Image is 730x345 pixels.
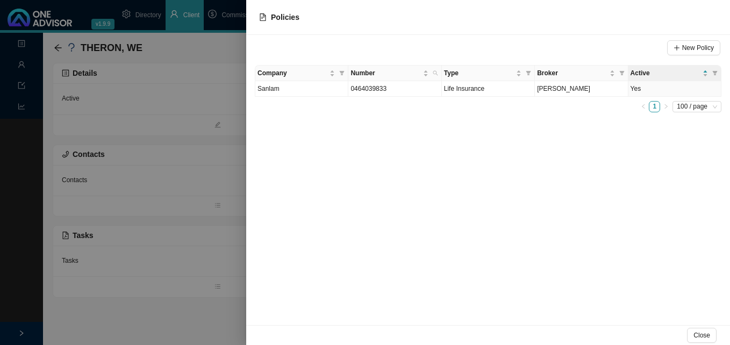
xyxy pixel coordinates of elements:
[674,45,680,51] span: plus
[526,70,531,76] span: filter
[672,101,721,112] div: Page Size
[537,68,607,78] span: Broker
[444,85,484,92] span: Life Insurance
[631,68,700,78] span: Active
[444,68,514,78] span: Type
[641,104,646,109] span: left
[682,42,714,53] span: New Policy
[348,66,441,81] th: Number
[257,68,327,78] span: Company
[350,85,387,92] span: 0464039833
[339,70,345,76] span: filter
[537,85,590,92] span: [PERSON_NAME]
[617,66,627,81] span: filter
[710,66,720,81] span: filter
[693,330,710,341] span: Close
[638,101,649,112] button: left
[667,40,720,55] button: New Policy
[431,66,440,81] span: search
[677,102,717,112] span: 100 / page
[628,81,721,97] td: Yes
[660,101,671,112] button: right
[433,70,438,76] span: search
[687,328,717,343] button: Close
[649,101,660,112] li: 1
[649,102,660,112] a: 1
[524,66,533,81] span: filter
[271,13,299,21] span: Policies
[337,66,347,81] span: filter
[663,104,669,109] span: right
[442,66,535,81] th: Type
[712,70,718,76] span: filter
[535,66,628,81] th: Broker
[255,66,348,81] th: Company
[660,101,671,112] li: Next Page
[619,70,625,76] span: filter
[259,13,267,21] span: file-text
[350,68,420,78] span: Number
[638,101,649,112] li: Previous Page
[257,85,280,92] span: Sanlam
